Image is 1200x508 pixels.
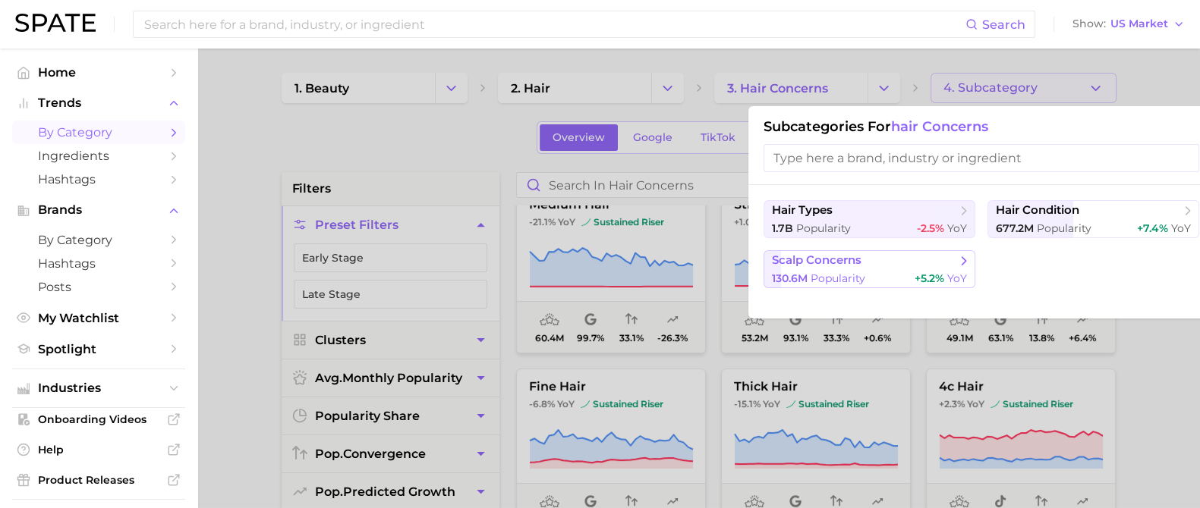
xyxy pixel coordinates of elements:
[12,408,185,431] a: Onboarding Videos
[38,125,159,140] span: by Category
[772,271,808,285] span: 130.6m
[12,61,185,84] a: Home
[12,144,185,168] a: Ingredients
[38,203,159,217] span: Brands
[12,199,185,221] button: Brands
[764,250,975,288] button: scalp concerns130.6m Popularity+5.2% YoY
[38,342,159,356] span: Spotlight
[38,473,159,487] span: Product Releases
[1171,221,1191,235] span: YoY
[38,443,159,456] span: Help
[764,118,1199,135] h1: Subcategories for
[38,412,159,426] span: Onboarding Videos
[38,311,159,325] span: My Watchlist
[12,92,185,114] button: Trends
[996,221,1034,235] span: 677.2m
[947,221,967,235] span: YoY
[12,275,185,299] a: Posts
[772,221,793,235] span: 1.7b
[891,118,988,135] span: hair concerns
[947,271,967,285] span: YoY
[772,253,861,268] span: scalp concerns
[12,377,185,400] button: Industries
[12,252,185,275] a: Hashtags
[38,172,159,187] span: Hashtags
[12,469,185,491] a: Product Releases
[38,65,159,80] span: Home
[1110,20,1168,28] span: US Market
[915,271,944,285] span: +5.2%
[764,144,1199,172] input: Type here a brand, industry or ingredient
[1137,221,1168,235] span: +7.4%
[15,14,96,32] img: SPATE
[1072,20,1106,28] span: Show
[996,203,1079,218] span: hair condition
[1069,14,1189,34] button: ShowUS Market
[12,228,185,252] a: by Category
[12,438,185,461] a: Help
[12,121,185,144] a: by Category
[143,11,965,37] input: Search here for a brand, industry, or ingredient
[917,221,944,235] span: -2.5%
[38,233,159,247] span: by Category
[38,96,159,110] span: Trends
[38,381,159,395] span: Industries
[12,306,185,330] a: My Watchlist
[38,280,159,294] span: Posts
[764,200,975,238] button: hair types1.7b Popularity-2.5% YoY
[982,17,1025,32] span: Search
[987,200,1199,238] button: hair condition677.2m Popularity+7.4% YoY
[796,221,851,235] span: Popularity
[12,168,185,191] a: Hashtags
[811,271,865,285] span: Popularity
[1037,221,1091,235] span: Popularity
[772,203,833,218] span: hair types
[38,149,159,163] span: Ingredients
[12,337,185,361] a: Spotlight
[38,256,159,271] span: Hashtags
